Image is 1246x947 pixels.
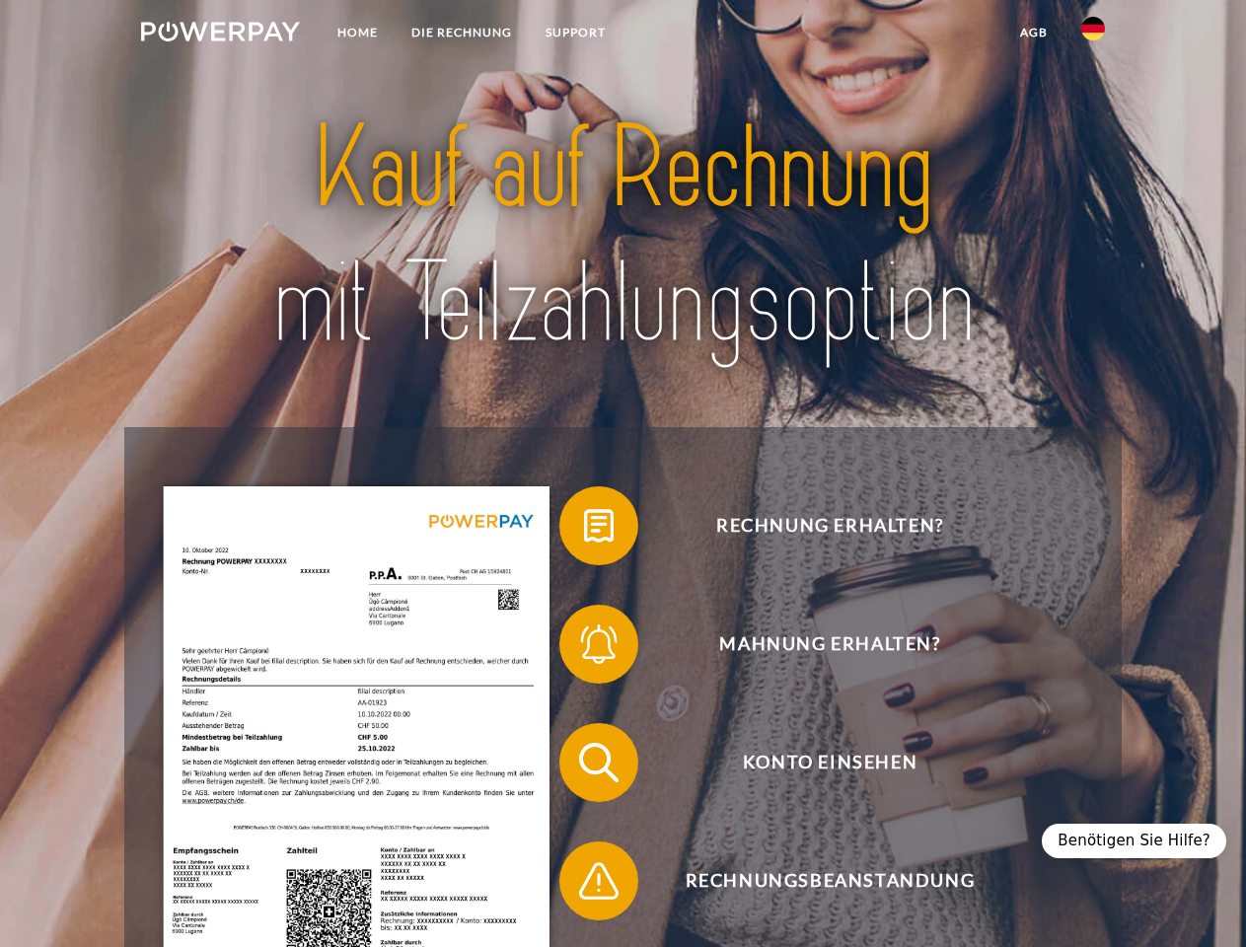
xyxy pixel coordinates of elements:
span: Konto einsehen [588,723,1071,802]
button: Rechnungsbeanstandung [559,841,1072,920]
img: qb_search.svg [574,738,623,787]
img: title-powerpay_de.svg [188,95,1058,378]
span: Mahnung erhalten? [588,605,1071,684]
div: Benötigen Sie Hilfe? [1042,824,1226,858]
button: Mahnung erhalten? [559,605,1072,684]
img: de [1081,17,1105,40]
img: qb_warning.svg [574,856,623,906]
span: Rechnung erhalten? [588,486,1071,565]
span: Rechnungsbeanstandung [588,841,1071,920]
a: agb [1003,15,1064,50]
a: SUPPORT [529,15,623,50]
img: qb_bill.svg [574,501,623,550]
button: Konto einsehen [559,723,1072,802]
a: Home [321,15,395,50]
img: logo-powerpay-white.svg [141,22,300,41]
img: qb_bell.svg [574,619,623,669]
button: Rechnung erhalten? [559,486,1072,565]
a: DIE RECHNUNG [395,15,529,50]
